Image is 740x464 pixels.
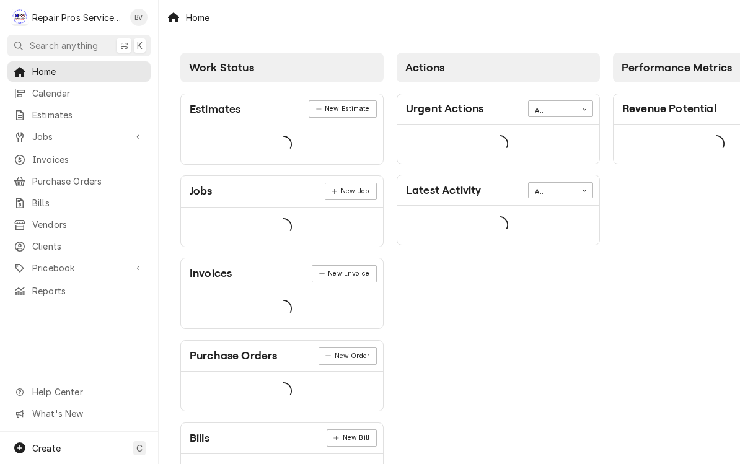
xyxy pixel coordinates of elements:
a: Go to Pricebook [7,258,151,278]
a: Purchase Orders [7,171,151,191]
a: Estimates [7,105,151,125]
span: Clients [32,240,144,253]
div: Card Column Content [397,82,600,245]
div: Card Title [622,100,716,117]
div: All [535,187,571,197]
a: Reports [7,281,151,301]
a: Bills [7,193,151,213]
span: Estimates [32,108,144,121]
span: Home [32,65,144,78]
div: Card Data [181,125,383,164]
button: Search anything⌘K [7,35,151,56]
div: Card Title [406,100,483,117]
a: Invoices [7,149,151,170]
span: Reports [32,284,144,297]
span: Loading... [275,214,292,240]
span: Invoices [32,153,144,166]
div: Card: Jobs [180,175,384,247]
span: Loading... [707,131,725,157]
a: Home [7,61,151,82]
div: Card Link Button [309,100,376,118]
span: Loading... [491,131,508,157]
a: New Estimate [309,100,376,118]
div: Card Header [181,94,383,125]
span: Purchase Orders [32,175,144,188]
div: Card: Invoices [180,258,384,329]
span: Calendar [32,87,144,100]
a: Calendar [7,83,151,103]
div: Card Data [181,208,383,247]
div: Card Column Header [180,53,384,82]
div: Card Header [181,176,383,207]
div: Card Header [181,258,383,289]
a: Go to Jobs [7,126,151,147]
span: Vendors [32,218,144,231]
span: What's New [32,407,143,420]
a: New Bill [327,429,377,447]
span: Pricebook [32,261,126,274]
div: Card Title [190,265,232,282]
div: Card Link Button [325,183,377,200]
a: New Order [319,347,377,364]
div: Card Data [181,289,383,328]
span: Search anything [30,39,98,52]
a: Go to Help Center [7,382,151,402]
div: Card Data Filter Control [528,182,593,198]
a: Go to What's New [7,403,151,424]
div: Card Header [397,94,599,125]
a: Vendors [7,214,151,235]
div: Card Header [181,423,383,454]
div: Card Title [190,348,277,364]
div: Card Data Filter Control [528,100,593,116]
div: Card Column Header [397,53,600,82]
span: Loading... [275,379,292,405]
div: Card: Urgent Actions [397,94,600,164]
span: Work Status [189,61,254,74]
span: Create [32,443,61,453]
span: K [137,39,143,52]
div: Card Title [406,182,481,199]
a: Clients [7,236,151,256]
div: Repair Pros Services Inc's Avatar [11,9,29,26]
div: Card Link Button [312,265,376,282]
div: Brian Volker's Avatar [130,9,148,26]
span: C [136,442,143,455]
span: Loading... [491,212,508,239]
span: Help Center [32,385,143,398]
span: Performance Metrics [622,61,732,74]
div: Card Link Button [319,347,377,364]
div: Card: Estimates [180,94,384,165]
div: Card Title [190,183,213,199]
span: Loading... [275,131,292,157]
div: Card: Latest Activity [397,175,600,245]
a: New Job [325,183,377,200]
div: Card Header [397,175,599,206]
div: Card Data [397,125,599,164]
span: Jobs [32,130,126,143]
div: Card Link Button [327,429,377,447]
div: BV [130,9,148,26]
span: Bills [32,196,144,209]
div: Card Data [397,206,599,245]
div: Card Title [190,430,209,447]
div: All [535,106,571,116]
div: Card Header [181,341,383,372]
div: Repair Pros Services Inc [32,11,123,24]
div: Card Title [190,101,240,118]
span: Loading... [275,296,292,322]
div: Card Data [181,372,383,411]
span: ⌘ [120,39,128,52]
span: Actions [405,61,444,74]
div: R [11,9,29,26]
a: New Invoice [312,265,376,282]
div: Card: Purchase Orders [180,340,384,411]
